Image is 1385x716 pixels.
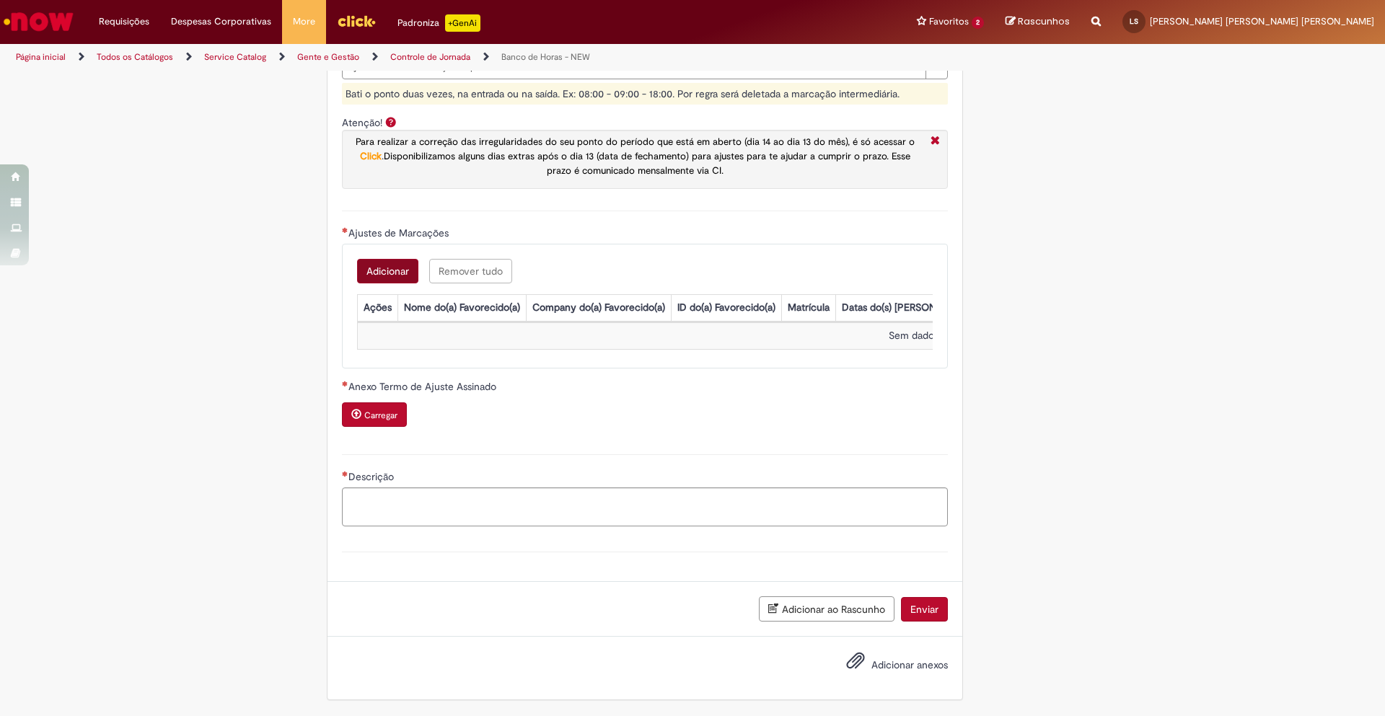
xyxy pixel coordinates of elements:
a: Service Catalog [204,51,266,63]
textarea: Descrição [342,487,948,526]
span: Ajustes de Marcações [348,226,452,239]
a: Gente e Gestão [297,51,359,63]
img: ServiceNow [1,7,76,36]
button: Add a row for Ajustes de Marcações [357,259,418,283]
span: [PERSON_NAME] [PERSON_NAME] [PERSON_NAME] [1150,15,1374,27]
th: Ações [357,294,397,321]
button: Enviar [901,597,948,622]
span: Descrição [348,470,397,483]
label: Atenção! [342,116,382,129]
div: Bati o ponto duas vezes, na entrada ou na saída. Ex: 08:00 - 09:00 - 18:00. Por regra será deleta... [342,83,948,105]
span: Despesas Corporativas [171,14,271,29]
span: Anexo Termo de Ajuste Assinado [348,380,499,393]
small: Carregar [364,410,397,421]
span: Rascunhos [1018,14,1070,28]
a: Click [360,150,382,162]
th: ID do(a) Favorecido(a) [671,294,781,321]
span: Necessários [342,471,348,477]
ul: Trilhas de página [11,44,913,71]
span: 2 [972,17,984,29]
span: Adicionar anexos [871,658,948,671]
i: Fechar More information Por question_atencao_ajuste_ponto_aberto [927,134,944,149]
span: Favoritos [929,14,969,29]
th: Datas do(s) [PERSON_NAME](s) [835,294,990,321]
a: Rascunhos [1006,15,1070,29]
span: Requisições [99,14,149,29]
a: Página inicial [16,51,66,63]
span: More [293,14,315,29]
a: Controle de Jornada [390,51,470,63]
span: . [356,136,915,177]
th: Nome do(a) Favorecido(a) [397,294,526,321]
a: Todos os Catálogos [97,51,173,63]
span: Disponibilizamos alguns dias extras após o dia 13 (data de fechamento) para ajustes para te ajuda... [384,150,910,177]
th: Company do(a) Favorecido(a) [526,294,671,321]
span: Necessários [342,227,348,233]
img: click_logo_yellow_360x200.png [337,10,376,32]
p: +GenAi [445,14,480,32]
button: Adicionar anexos [843,648,869,681]
span: Necessários [342,381,348,386]
span: LS [1130,17,1138,26]
button: Adicionar ao Rascunho [759,596,894,622]
div: Padroniza [397,14,480,32]
span: Ajuda para Atenção! [382,116,400,128]
a: Banco de Horas - NEW [501,51,590,63]
th: Matrícula [781,294,835,321]
button: Carregar anexo de Anexo Termo de Ajuste Assinado Required [342,402,407,427]
span: Para realizar a correção das irregularidades do seu ponto do período que está em aberto (dia 14 a... [356,136,915,148]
